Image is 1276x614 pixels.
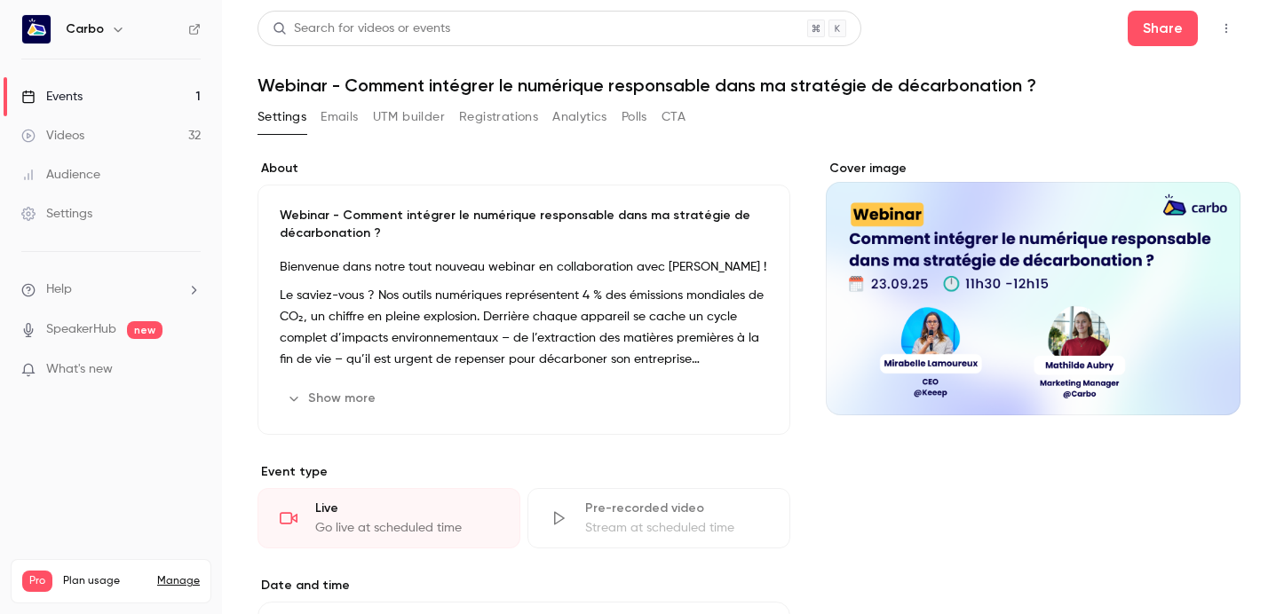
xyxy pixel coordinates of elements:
[585,519,768,537] div: Stream at scheduled time
[258,463,790,481] p: Event type
[1128,11,1198,46] button: Share
[258,577,790,594] label: Date and time
[179,362,201,378] iframe: Noticeable Trigger
[280,207,768,242] p: Webinar - Comment intégrer le numérique responsable dans ma stratégie de décarbonation ?
[258,160,790,177] label: About
[157,574,200,588] a: Manage
[46,280,72,299] span: Help
[63,574,147,588] span: Plan usage
[21,166,100,184] div: Audience
[280,285,768,370] p: Le saviez-vous ? Nos outils numériques représentent 4 % des émissions mondiales de CO₂, un chiffr...
[46,320,116,339] a: SpeakerHub
[21,280,201,299] li: help-dropdown-opener
[826,160,1240,177] label: Cover image
[321,103,358,131] button: Emails
[21,127,84,145] div: Videos
[21,205,92,223] div: Settings
[585,500,768,517] div: Pre-recorded video
[280,384,386,413] button: Show more
[315,519,498,537] div: Go live at scheduled time
[315,500,498,517] div: Live
[127,321,162,339] span: new
[527,488,790,548] div: Pre-recorded videoStream at scheduled time
[258,488,520,548] div: LiveGo live at scheduled time
[826,160,1240,415] section: Cover image
[622,103,647,131] button: Polls
[373,103,445,131] button: UTM builder
[46,360,113,379] span: What's new
[21,88,83,106] div: Events
[258,103,306,131] button: Settings
[280,256,768,278] p: Bienvenue dans notre tout nouveau webinar en collaboration avec [PERSON_NAME] !
[22,571,52,592] span: Pro
[258,75,1240,96] h1: Webinar - Comment intégrer le numérique responsable dans ma stratégie de décarbonation ?
[459,103,538,131] button: Registrations
[273,20,450,38] div: Search for videos or events
[66,20,104,38] h6: Carbo
[22,15,51,43] img: Carbo
[662,103,686,131] button: CTA
[552,103,607,131] button: Analytics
